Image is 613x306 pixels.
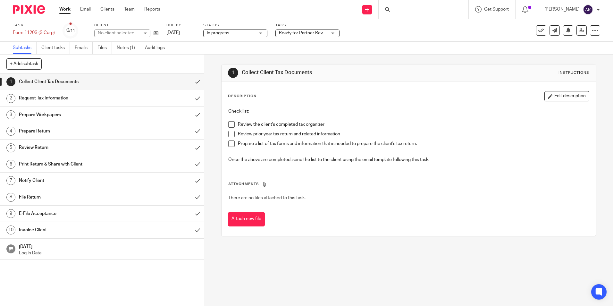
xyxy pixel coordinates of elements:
div: 3 [6,110,15,119]
a: Subtasks [13,42,37,54]
a: Email [80,6,91,13]
div: 1 [228,68,238,78]
h1: Prepare Workpapers [19,110,129,120]
label: Client [94,23,158,28]
div: Form 1120S (S Corp) [13,30,55,36]
a: Notes (1) [117,42,140,54]
label: Status [203,23,267,28]
div: 7 [6,176,15,185]
h1: File Return [19,192,129,202]
h1: Invoice Client [19,225,129,235]
span: In progress [207,31,229,35]
span: Ready for Partner Review [279,31,330,35]
p: Log In Date [19,250,198,256]
div: 8 [6,193,15,202]
span: Attachments [228,182,259,186]
h1: Print Return & Share with Client [19,159,129,169]
p: Prepare a list of tax forms and information that is needed to prepare the client's tax return. [238,140,589,147]
div: 6 [6,160,15,169]
p: Review the client's completed tax organizer [238,121,589,128]
p: Once the above are completed, send the list to the client using the email template following this... [228,157,589,163]
h1: Prepare Return [19,126,129,136]
h1: Review Return [19,143,129,152]
a: Team [124,6,135,13]
a: Work [59,6,71,13]
span: There are no files attached to this task. [228,196,306,200]
img: Pixie [13,5,45,14]
h1: Collect Client Tax Documents [242,69,422,76]
div: 4 [6,127,15,136]
div: 9 [6,209,15,218]
p: Review prior year tax return and related information [238,131,589,137]
a: Client tasks [41,42,70,54]
a: Emails [75,42,93,54]
h1: E-File Acceptance [19,209,129,218]
button: + Add subtask [6,58,42,69]
img: svg%3E [583,4,593,15]
button: Edit description [544,91,589,101]
div: 2 [6,94,15,103]
div: No client selected [98,30,139,36]
a: Reports [144,6,160,13]
p: Description [228,94,256,99]
div: 10 [6,225,15,234]
div: 1 [6,77,15,86]
small: /11 [69,29,75,32]
label: Task [13,23,55,28]
a: Audit logs [145,42,170,54]
span: [DATE] [166,30,180,35]
h1: Collect Client Tax Documents [19,77,129,87]
p: Check list: [228,108,589,115]
h1: Notify Client [19,176,129,185]
a: Files [97,42,112,54]
span: Get Support [484,7,509,12]
button: Attach new file [228,212,265,226]
div: 5 [6,143,15,152]
label: Due by [166,23,195,28]
p: [PERSON_NAME] [544,6,580,13]
div: 0 [66,27,75,34]
div: Instructions [558,70,589,75]
h1: Request Tax Information [19,93,129,103]
h1: [DATE] [19,242,198,250]
a: Clients [100,6,114,13]
label: Tags [275,23,340,28]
